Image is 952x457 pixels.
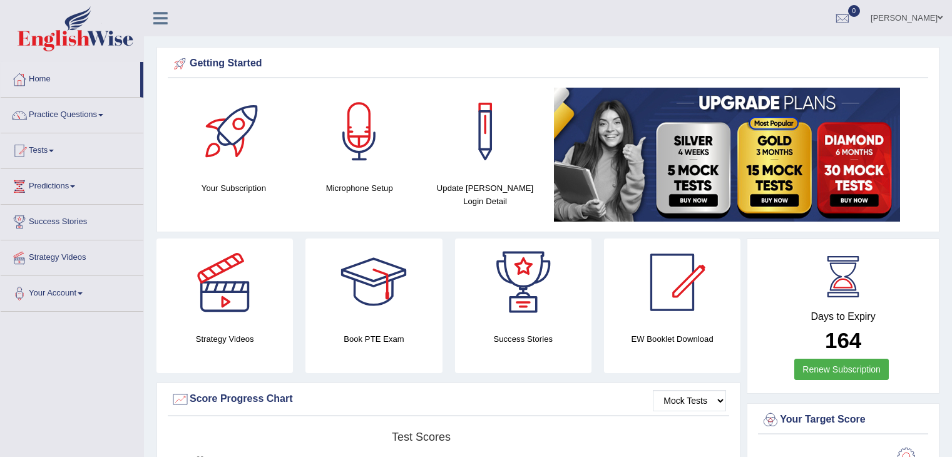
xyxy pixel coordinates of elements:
b: 164 [825,328,861,352]
a: Predictions [1,169,143,200]
a: Success Stories [1,205,143,236]
h4: Microphone Setup [303,182,416,195]
a: Home [1,62,140,93]
h4: Update [PERSON_NAME] Login Detail [429,182,542,208]
div: Score Progress Chart [171,390,726,409]
a: Strategy Videos [1,240,143,272]
h4: Book PTE Exam [305,332,442,346]
span: 0 [848,5,861,17]
a: Your Account [1,276,143,307]
tspan: Test scores [392,431,451,443]
div: Your Target Score [761,411,925,429]
h4: EW Booklet Download [604,332,740,346]
h4: Your Subscription [177,182,290,195]
h4: Strategy Videos [156,332,293,346]
img: small5.jpg [554,88,900,222]
h4: Days to Expiry [761,311,925,322]
h4: Success Stories [455,332,591,346]
a: Renew Subscription [794,359,889,380]
a: Tests [1,133,143,165]
a: Practice Questions [1,98,143,129]
div: Getting Started [171,54,925,73]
